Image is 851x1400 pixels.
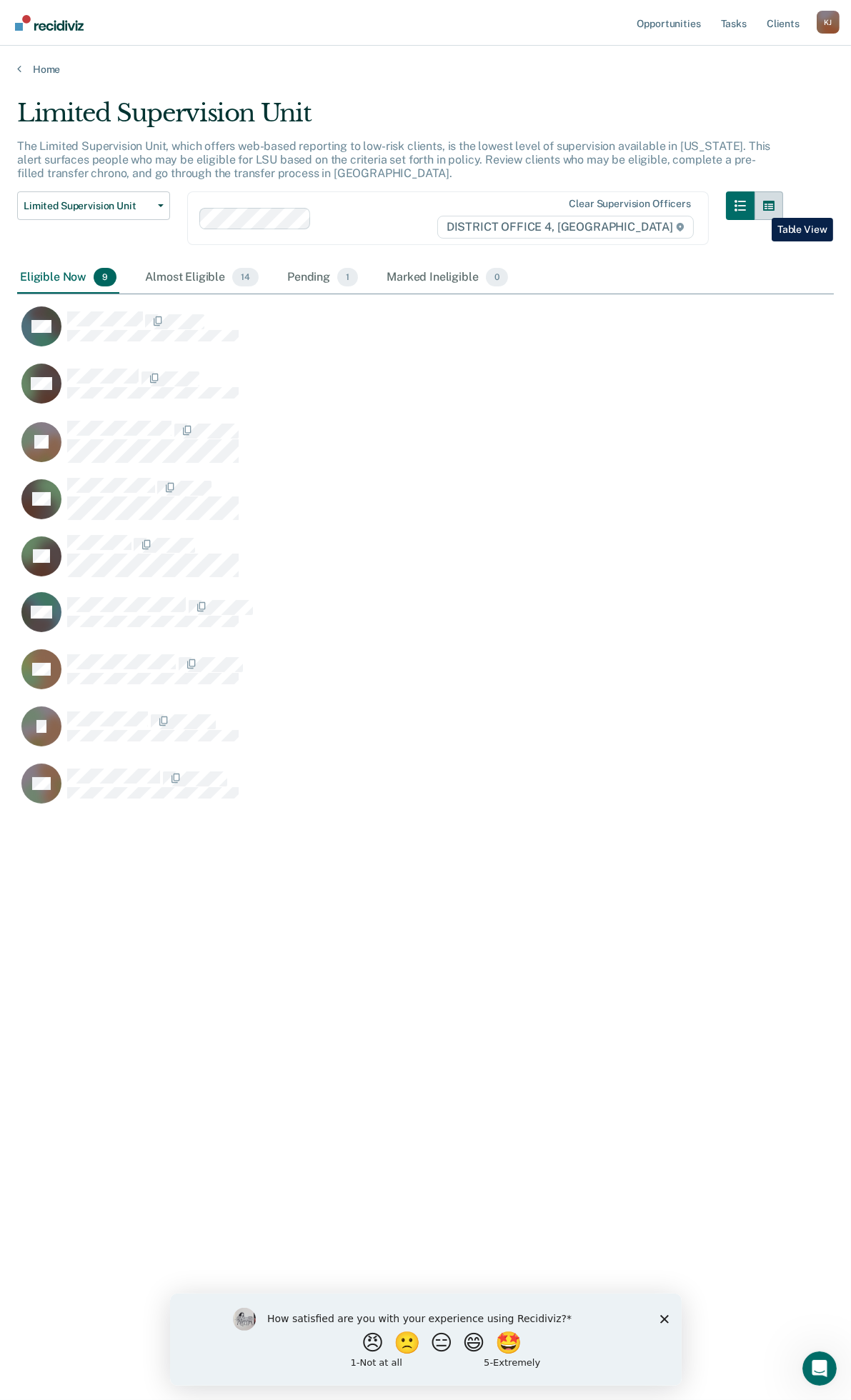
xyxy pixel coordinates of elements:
[817,11,840,34] button: Profile dropdown button
[569,198,691,210] div: Clear supervision officers
[232,268,259,286] span: 14
[142,262,262,294] div: Almost Eligible14
[486,268,508,286] span: 0
[17,262,119,294] div: Eligible Now9
[94,268,116,286] span: 9
[802,1351,837,1386] iframe: Intercom live chat
[17,591,732,649] div: CaseloadOpportunityCell-139265
[17,306,732,363] div: CaseloadOpportunityCell-94254
[17,763,732,820] div: CaseloadOpportunityCell-143393
[17,63,834,76] a: Home
[17,363,732,420] div: CaseloadOpportunityCell-119071
[384,262,511,294] div: Marked Ineligible0
[24,200,152,212] span: Limited Supervision Unit
[17,191,170,220] button: Limited Supervision Unit
[17,534,732,591] div: CaseloadOpportunityCell-119003
[17,706,732,763] div: CaseloadOpportunityCell-154850
[15,15,84,31] img: Recidiviz
[17,99,783,139] div: Limited Supervision Unit
[17,649,732,706] div: CaseloadOpportunityCell-154298
[437,216,694,239] span: DISTRICT OFFICE 4, [GEOGRAPHIC_DATA]
[170,1294,682,1386] iframe: Survey by Kim from Recidiviz
[817,11,840,34] div: K J
[337,268,358,286] span: 1
[17,477,732,534] div: CaseloadOpportunityCell-18341
[17,139,770,180] p: The Limited Supervision Unit, which offers web-based reporting to low-risk clients, is the lowest...
[17,420,732,477] div: CaseloadOpportunityCell-145360
[284,262,361,294] div: Pending1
